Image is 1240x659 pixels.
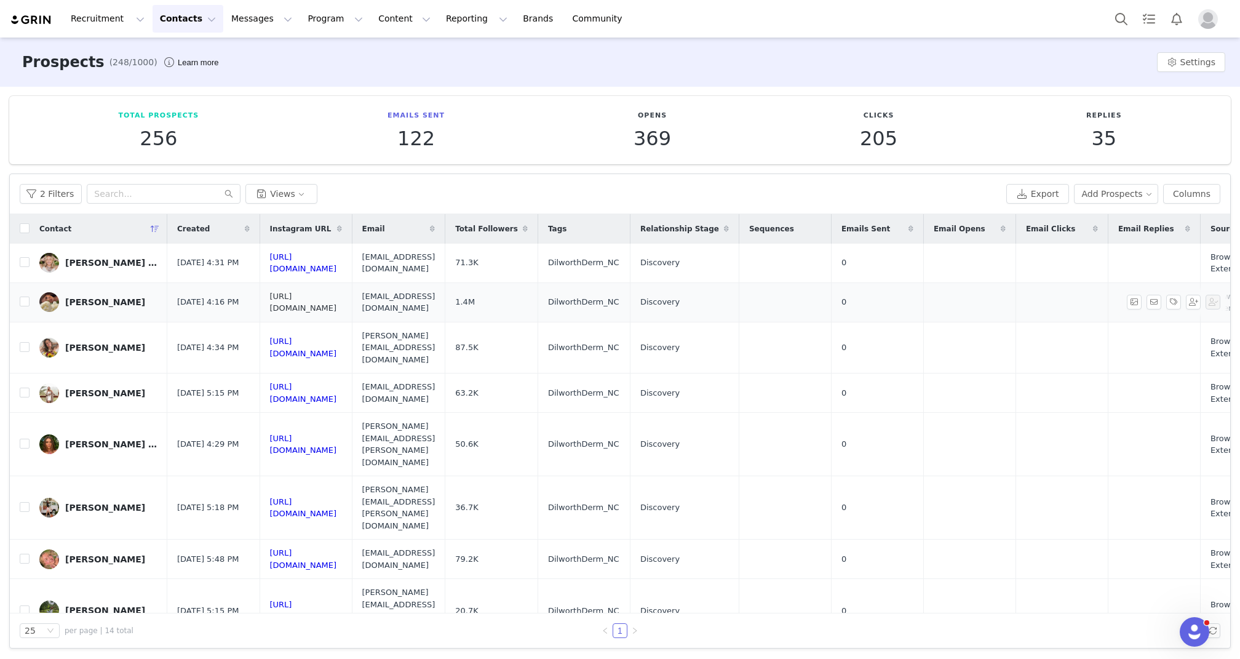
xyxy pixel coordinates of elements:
button: Contacts [153,5,223,33]
span: [DATE] 4:31 PM [177,257,239,269]
span: [DATE] 4:29 PM [177,438,239,450]
span: DilworthDerm_NC [548,341,619,354]
span: Email Replies [1118,223,1174,234]
a: Community [565,5,635,33]
img: 8ae07639-df93-46fc-9309-e4ff99821934.jpg [39,292,59,312]
i: icon: right [631,627,638,634]
div: [PERSON_NAME] [65,388,145,398]
button: Views [245,184,317,204]
button: Reporting [439,5,515,33]
a: [URL][DOMAIN_NAME] [270,497,337,519]
span: Discovery [640,501,680,514]
span: Discovery [640,387,680,399]
span: [DATE] 5:15 PM [177,387,239,399]
a: [URL][DOMAIN_NAME] [270,434,337,455]
span: [DATE] 5:18 PM [177,501,239,514]
a: [PERSON_NAME] [39,498,157,517]
p: 35 [1086,127,1122,150]
span: 0 [841,605,846,617]
p: 122 [387,127,445,150]
div: 25 [25,624,36,637]
div: [PERSON_NAME] | [US_STATE] size 8 fashion blogger [65,258,157,268]
div: [PERSON_NAME] [65,343,145,353]
span: Source [1210,223,1239,234]
span: Email Opens [934,223,985,234]
img: 0f3fc116-2856-4f24-af21-6e3be9d73e0b.jpg [39,383,59,403]
button: Settings [1157,52,1225,72]
div: [PERSON_NAME] [65,297,145,307]
a: [URL][DOMAIN_NAME] [270,548,337,570]
span: Email Clicks [1026,223,1075,234]
button: 2 Filters [20,184,82,204]
span: Tags [548,223,566,234]
a: [URL][DOMAIN_NAME] [270,292,337,313]
span: 0 [841,341,846,354]
span: DilworthDerm_NC [548,605,619,617]
span: Contact [39,223,71,234]
i: icon: left [602,627,609,634]
input: Search... [87,184,240,204]
p: 205 [860,127,897,150]
span: [PERSON_NAME][EMAIL_ADDRESS][PERSON_NAME][DOMAIN_NAME] [362,586,435,634]
i: icon: search [225,190,233,198]
li: Previous Page [598,623,613,638]
a: [PERSON_NAME] [39,383,157,403]
button: Content [371,5,438,33]
span: 0 [841,438,846,450]
a: [URL][DOMAIN_NAME] [270,252,337,274]
div: [PERSON_NAME] [65,503,145,513]
span: [PERSON_NAME][EMAIL_ADDRESS][PERSON_NAME][DOMAIN_NAME] [362,420,435,468]
span: [EMAIL_ADDRESS][DOMAIN_NAME] [362,381,435,405]
p: Emails Sent [387,111,445,121]
a: [URL][DOMAIN_NAME] [270,337,337,358]
span: 1.4M [455,296,475,308]
span: DilworthDerm_NC [548,438,619,450]
div: Tooltip anchor [175,57,221,69]
span: 0 [841,296,846,308]
span: 0 [841,257,846,269]
p: Replies [1086,111,1122,121]
span: Relationship Stage [640,223,719,234]
button: Add Prospects [1074,184,1159,204]
span: 79.2K [455,553,478,565]
button: Profile [1191,9,1230,29]
img: 9cd82b10-9e24-4e5e-84bb-9a60d7e1f9c3.jpg [39,253,59,273]
a: [PERSON_NAME] | [US_STATE] size 8 fashion blogger [39,253,157,273]
button: Messages [224,5,300,33]
span: [DATE] 5:48 PM [177,553,239,565]
span: (248/1000) [109,56,157,69]
span: DilworthDerm_NC [548,501,619,514]
span: [DATE] 4:34 PM [177,341,239,354]
span: 0 [841,387,846,399]
img: c17b74ff-11dd-4185-8d23-e414ff21c569.jpg [39,338,59,357]
img: 5c89f5cf-7de9-4eb2-8cb3-3b7bb10a3ece.jpg [39,601,59,620]
span: 0 [841,501,846,514]
span: Discovery [640,257,680,269]
button: Export [1006,184,1069,204]
span: Discovery [640,553,680,565]
span: Email [362,223,385,234]
span: DilworthDerm_NC [548,387,619,399]
iframe: Intercom live chat [1180,617,1209,647]
button: Program [300,5,370,33]
li: 1 [613,623,627,638]
button: Columns [1163,184,1220,204]
a: [PERSON_NAME] [39,338,157,357]
div: [PERSON_NAME] [PERSON_NAME] [65,439,157,449]
div: [PERSON_NAME] [65,605,145,615]
div: [PERSON_NAME] [65,554,145,564]
a: [PERSON_NAME] [39,601,157,620]
span: Total Followers [455,223,518,234]
p: Clicks [860,111,897,121]
span: Created [177,223,210,234]
span: Discovery [640,296,680,308]
img: grin logo [10,14,53,26]
span: 20.7K [455,605,478,617]
p: 256 [118,127,199,150]
span: Sequences [749,223,794,234]
span: [DATE] 5:15 PM [177,605,239,617]
span: Discovery [640,341,680,354]
span: 0 [841,553,846,565]
span: [EMAIL_ADDRESS][DOMAIN_NAME] [362,290,435,314]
